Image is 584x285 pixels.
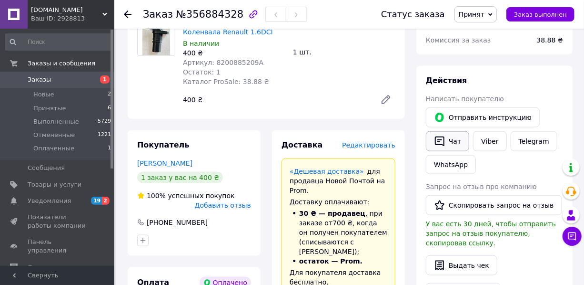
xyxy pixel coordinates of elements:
[33,144,74,153] span: Оплаченные
[290,167,387,195] div: для продавца Новой Почтой на Prom.
[299,210,365,217] span: 30 ₴ — продавец
[179,93,373,106] div: 400 ₴
[426,195,562,215] button: Скопировать запрос на отзыв
[147,192,166,200] span: 100%
[28,180,81,189] span: Товары и услуги
[195,201,251,209] span: Добавить отзыв
[506,7,574,21] button: Заказ выполнен
[299,257,362,265] span: остаток — Prom.
[426,131,469,151] button: Чат
[426,107,540,127] button: Отправить инструкцию
[102,197,110,205] span: 2
[108,104,111,113] span: 6
[426,220,556,247] span: У вас есть 30 дней, чтобы отправить запрос на отзыв покупателю, скопировав ссылку.
[426,95,504,103] span: Написать покупателю
[146,218,209,227] div: [PHONE_NUMBER]
[137,172,223,183] div: 1 заказ у вас на 400 ₴
[33,131,75,139] span: Отмененные
[142,18,171,55] img: 8200885209A Датчик Коленвала Renault 1.6DCI
[31,6,102,14] span: agrodekk.com.ua
[124,10,131,19] div: Вернуться назад
[183,68,221,76] span: Остаток: 1
[289,45,399,59] div: 1 шт.
[426,36,491,44] span: Комиссия за заказ
[28,164,65,172] span: Сообщения
[426,183,537,190] span: Запрос на отзыв про компанию
[143,9,173,20] span: Заказ
[183,48,285,58] div: 400 ₴
[33,90,54,99] span: Новые
[98,117,111,126] span: 5729
[511,131,557,151] a: Telegram
[98,131,111,139] span: 1221
[426,255,497,275] button: Выдать чек
[537,36,563,44] span: 38.88 ₴
[376,90,395,109] a: Редактировать
[137,140,189,149] span: Покупатель
[28,238,88,255] span: Панель управления
[100,75,110,84] span: 1
[290,197,387,207] div: Доставку оплачивают:
[108,90,111,99] span: 2
[137,159,192,167] a: [PERSON_NAME]
[33,104,66,113] span: Принятые
[342,141,395,149] span: Редактировать
[183,40,219,47] span: В наличии
[381,10,445,19] div: Статус заказа
[290,209,387,256] li: , при заказе от 700 ₴ , когда он получен покупателем (списываются с [PERSON_NAME]);
[514,11,567,18] span: Заказ выполнен
[563,227,582,246] button: Чат с покупателем
[282,140,323,149] span: Доставка
[5,33,112,51] input: Поиск
[28,263,53,272] span: Отзывы
[91,197,102,205] span: 19
[473,131,506,151] a: Viber
[31,14,114,23] div: Ваш ID: 2928813
[28,197,71,205] span: Уведомления
[290,168,364,175] a: «Дешевая доставка»
[183,59,263,66] span: Артикул: 8200885209A
[183,78,269,85] span: Каталог ProSale: 38.88 ₴
[426,155,476,174] a: WhatsApp
[33,117,79,126] span: Выполненные
[137,191,235,201] div: успешных покупок
[28,75,51,84] span: Заказы
[176,9,243,20] span: №356884328
[28,59,95,68] span: Заказы и сообщения
[426,76,467,85] span: Действия
[108,144,111,153] span: 1
[459,11,484,18] span: Принят
[28,213,88,230] span: Показатели работы компании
